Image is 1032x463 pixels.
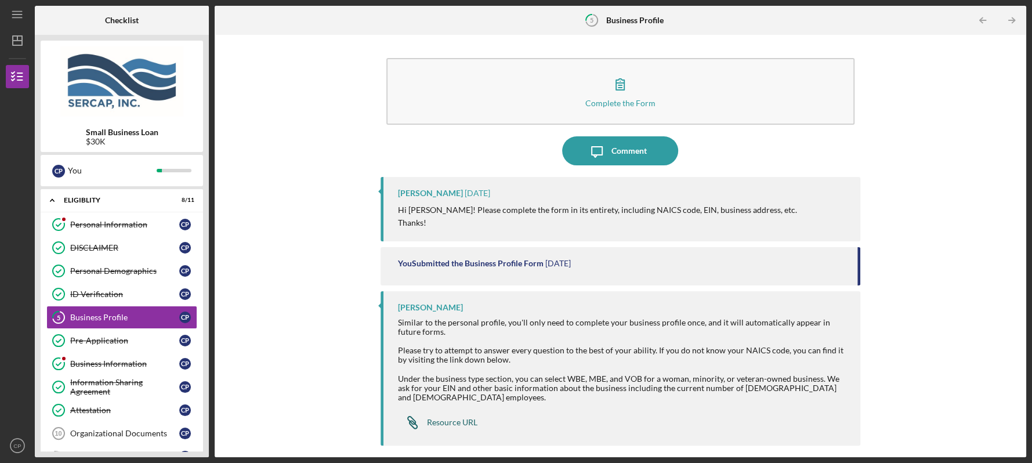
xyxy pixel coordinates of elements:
[52,165,65,178] div: C P
[55,430,61,437] tspan: 10
[427,418,477,427] div: Resource URL
[179,428,191,439] div: C P
[70,243,179,252] div: DISCLAIMER
[86,128,158,137] b: Small Business Loan
[86,137,158,146] div: $30K
[46,375,197,399] a: Information Sharing AgreementCP
[545,259,571,268] time: 2025-08-13 18:34
[179,404,191,416] div: C P
[179,265,191,277] div: C P
[70,266,179,276] div: Personal Demographics
[70,313,179,322] div: Business Profile
[6,434,29,457] button: CP
[70,406,179,415] div: Attestation
[179,219,191,230] div: C P
[46,236,197,259] a: DISCLAIMERCP
[70,378,179,396] div: Information Sharing Agreement
[179,451,191,462] div: C P
[46,283,197,306] a: ID VerificationCP
[585,99,656,107] div: Complete the Form
[465,189,490,198] time: 2025-08-14 18:48
[70,290,179,299] div: ID Verification
[46,306,197,329] a: 5Business ProfileCP
[46,329,197,352] a: Pre-ApplicationCP
[70,336,179,345] div: Pre-Application
[179,381,191,393] div: C P
[46,399,197,422] a: AttestationCP
[179,312,191,323] div: C P
[173,197,194,204] div: 8 / 11
[562,136,678,165] button: Comment
[398,318,849,402] div: Similar to the personal profile, you'll only need to complete your business profile once, and it ...
[590,16,593,24] tspan: 5
[386,58,854,125] button: Complete the Form
[398,216,797,229] p: Thanks!
[398,204,797,216] p: Hi [PERSON_NAME]! Please complete the form in its entirety, including NAICS code, EIN, business a...
[70,429,179,438] div: Organizational Documents
[46,213,197,236] a: Personal InformationCP
[606,16,664,25] b: Business Profile
[398,259,544,268] div: You Submitted the Business Profile Form
[398,303,463,312] div: [PERSON_NAME]
[68,161,157,180] div: You
[70,220,179,229] div: Personal Information
[611,136,647,165] div: Comment
[179,288,191,300] div: C P
[398,411,477,434] a: Resource URL
[398,189,463,198] div: [PERSON_NAME]
[64,197,165,204] div: Eligiblity
[70,359,179,368] div: Business Information
[57,314,60,321] tspan: 5
[46,422,197,445] a: 10Organizational DocumentsCP
[179,242,191,254] div: C P
[41,46,203,116] img: Product logo
[46,352,197,375] a: Business InformationCP
[179,358,191,370] div: C P
[46,259,197,283] a: Personal DemographicsCP
[179,335,191,346] div: C P
[13,443,21,449] text: CP
[105,16,139,25] b: Checklist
